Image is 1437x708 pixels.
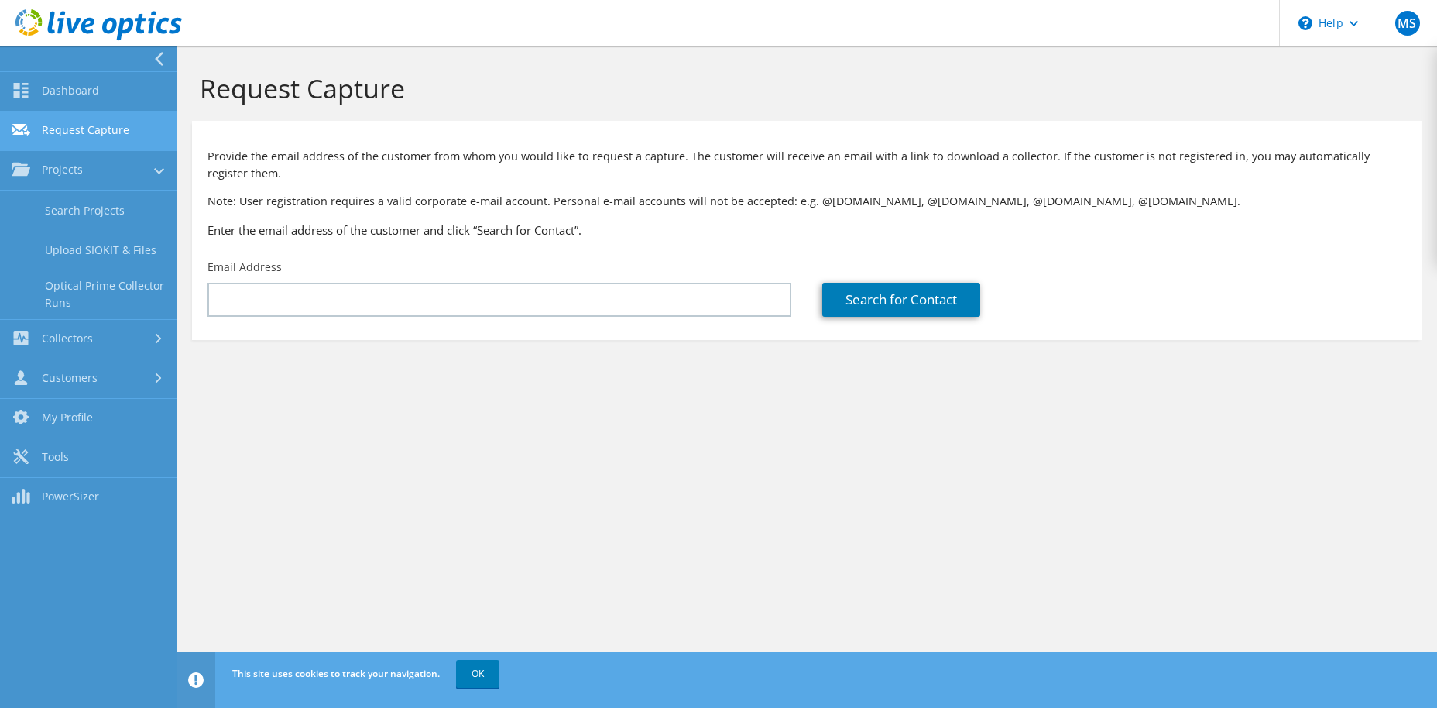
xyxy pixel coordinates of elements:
h3: Enter the email address of the customer and click “Search for Contact”. [207,222,1406,239]
h1: Request Capture [200,72,1406,105]
span: MS [1395,11,1420,36]
svg: \n [1298,16,1312,30]
a: OK [456,660,499,688]
p: Note: User registration requires a valid corporate e-mail account. Personal e-mail accounts will ... [207,193,1406,210]
p: Provide the email address of the customer from whom you would like to request a capture. The cust... [207,148,1406,182]
span: This site uses cookies to track your navigation. [232,667,440,680]
label: Email Address [207,259,282,275]
a: Search for Contact [822,283,980,317]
